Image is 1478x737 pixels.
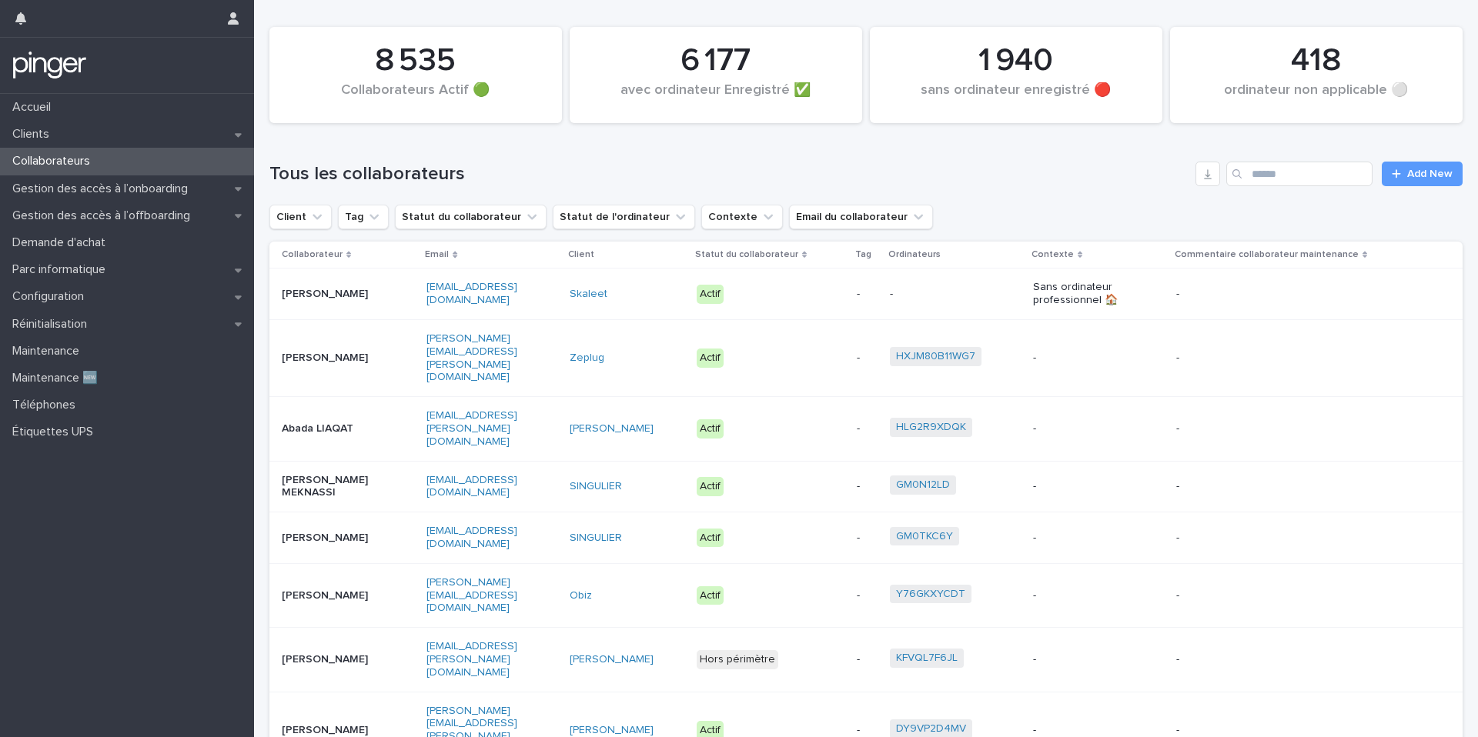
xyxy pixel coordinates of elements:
button: Statut du collaborateur [395,205,547,229]
p: Demande d'achat [6,235,118,250]
p: Ordinateurs [888,246,941,263]
button: Client [269,205,332,229]
p: - [857,422,878,435]
div: sans ordinateur enregistré 🔴 [896,82,1136,115]
a: GM0TKC6Y [896,530,953,543]
img: mTgBEunGTSyRkCgitkcU [12,50,87,81]
div: Actif [697,285,724,304]
div: 1 940 [896,42,1136,80]
p: Statut du collaborateur [695,246,798,263]
a: KFVQL7F6JL [896,652,958,665]
p: [PERSON_NAME] [282,532,378,545]
a: [EMAIL_ADDRESS][DOMAIN_NAME] [426,282,517,305]
p: Gestion des accès à l’onboarding [6,182,200,196]
a: DY9VP2D4MV [896,722,966,735]
p: [PERSON_NAME] [282,288,378,301]
h1: Tous les collaborateurs [269,163,1189,185]
p: - [1033,724,1129,737]
p: Tag [855,246,871,263]
p: - [1176,422,1369,435]
div: Actif [697,529,724,548]
p: Sans ordinateur professionnel 🏠 [1033,281,1129,307]
p: - [1176,724,1369,737]
p: [PERSON_NAME] [282,724,378,737]
a: GM0N12LD [896,479,950,492]
a: HXJM80B11WG7 [896,350,975,363]
p: Client [568,246,594,263]
p: - [1033,532,1129,545]
a: [EMAIL_ADDRESS][DOMAIN_NAME] [426,475,517,499]
p: - [857,480,878,493]
button: Email du collaborateur [789,205,933,229]
p: - [857,724,878,737]
p: Collaborateurs [6,154,102,168]
tr: [PERSON_NAME][EMAIL_ADDRESS][DOMAIN_NAME]SINGULIER Actif-GM0TKC6Y -- [269,512,1463,564]
span: Add New [1407,168,1453,179]
div: Hors périmètre [697,650,778,669]
p: Configuration [6,289,96,304]
a: Skaleet [570,288,607,301]
div: 6 177 [596,42,836,80]
input: Search [1226,162,1373,186]
p: - [857,653,878,666]
tr: Abada LIAQAT[EMAIL_ADDRESS][PERSON_NAME][DOMAIN_NAME][PERSON_NAME] Actif-HLG2R9XDQK -- [269,397,1463,461]
div: Actif [697,348,724,368]
a: Y76GKXYCDT [896,588,965,601]
p: Parc informatique [6,262,118,277]
a: [EMAIL_ADDRESS][DOMAIN_NAME] [426,525,517,549]
p: - [1033,422,1129,435]
tr: [PERSON_NAME][EMAIL_ADDRESS][DOMAIN_NAME]Skaleet Actif--Sans ordinateur professionnel 🏠- [269,268,1463,320]
button: Tag [338,205,389,229]
p: Accueil [6,100,63,115]
p: Gestion des accès à l’offboarding [6,208,202,223]
p: - [1176,653,1369,666]
p: Maintenance 🆕 [6,371,110,385]
p: [PERSON_NAME] [282,589,378,602]
a: [PERSON_NAME][EMAIL_ADDRESS][DOMAIN_NAME] [426,577,517,614]
a: [EMAIL_ADDRESS][PERSON_NAME][DOMAIN_NAME] [426,641,517,678]
p: - [857,288,878,301]
p: - [857,352,878,365]
p: [PERSON_NAME] MEKNASSI [282,474,378,500]
div: 418 [1196,42,1436,80]
tr: [PERSON_NAME][PERSON_NAME][EMAIL_ADDRESS][DOMAIN_NAME]Obiz Actif-Y76GKXYCDT -- [269,563,1463,627]
a: SINGULIER [570,532,622,545]
a: Obiz [570,589,592,602]
p: Collaborateur [282,246,343,263]
div: 8 535 [296,42,536,80]
button: Statut de l'ordinateur [553,205,695,229]
p: Maintenance [6,344,92,358]
tr: [PERSON_NAME] MEKNASSI[EMAIL_ADDRESS][DOMAIN_NAME]SINGULIER Actif-GM0N12LD -- [269,461,1463,512]
p: - [1176,532,1369,545]
p: - [857,589,878,602]
a: [PERSON_NAME] [570,422,654,435]
p: Commentaire collaborateur maintenance [1175,246,1359,263]
p: Clients [6,127,62,142]
a: Add New [1382,162,1463,186]
div: avec ordinateur Enregistré ✅ [596,82,836,115]
a: HLG2R9XDQK [896,421,966,434]
div: Actif [697,419,724,439]
p: Réinitialisation [6,317,99,332]
a: [PERSON_NAME] [570,724,654,737]
a: [EMAIL_ADDRESS][PERSON_NAME][DOMAIN_NAME] [426,410,517,447]
p: Email [425,246,449,263]
p: - [1176,480,1369,493]
div: ordinateur non applicable ⚪ [1196,82,1436,115]
p: - [1033,653,1129,666]
div: Actif [697,586,724,605]
p: Étiquettes UPS [6,425,105,439]
div: Collaborateurs Actif 🟢 [296,82,536,115]
div: Actif [697,477,724,496]
p: Abada LIAQAT [282,422,378,435]
p: - [890,288,986,301]
p: - [1033,589,1129,602]
p: - [857,532,878,545]
p: - [1033,480,1129,493]
p: - [1033,352,1129,365]
p: - [1176,589,1369,602]
a: SINGULIER [570,480,622,493]
a: [PERSON_NAME][EMAIL_ADDRESS][PERSON_NAME][DOMAIN_NAME] [426,333,517,382]
p: - [1176,352,1369,365]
